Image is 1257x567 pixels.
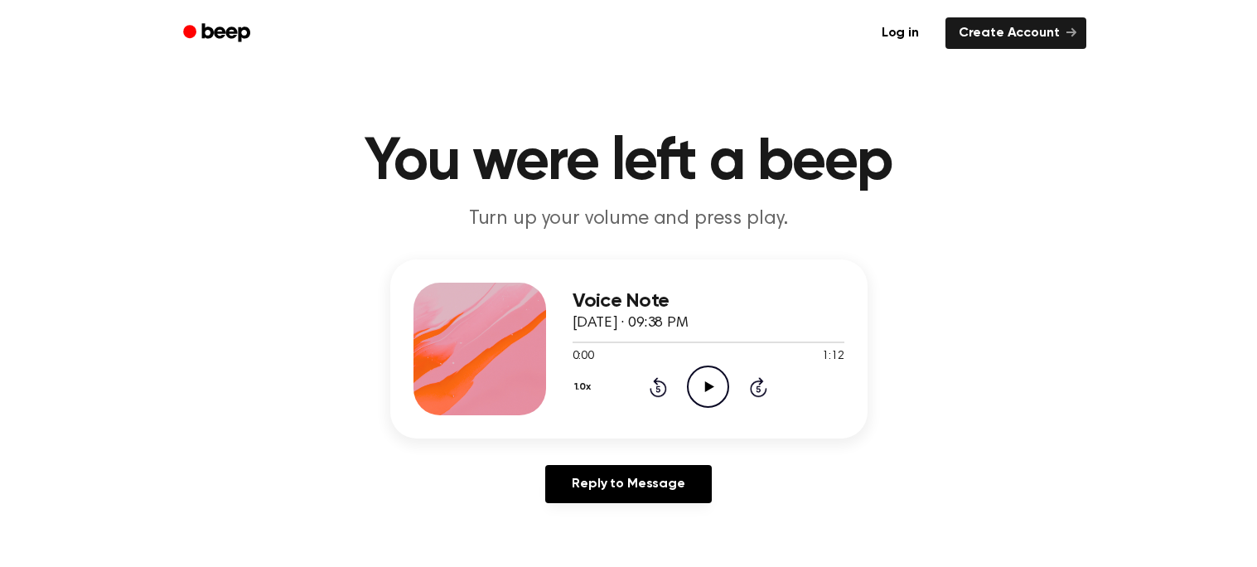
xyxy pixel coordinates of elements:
a: Beep [172,17,265,50]
h1: You were left a beep [205,133,1053,192]
span: 0:00 [573,348,594,366]
span: 1:12 [822,348,844,366]
h3: Voice Note [573,290,844,313]
p: Turn up your volume and press play. [311,206,947,233]
a: Log in [865,14,935,52]
a: Reply to Message [545,465,711,503]
span: [DATE] · 09:38 PM [573,316,689,331]
a: Create Account [945,17,1086,49]
button: 1.0x [573,373,597,401]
